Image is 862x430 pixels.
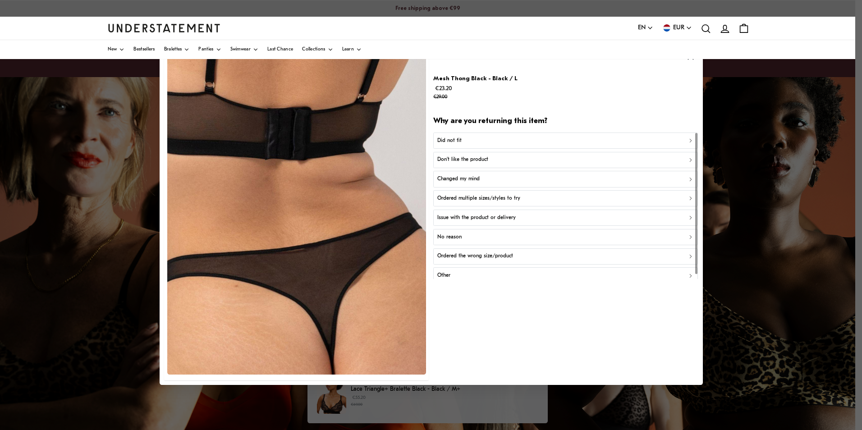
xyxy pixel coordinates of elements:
[302,40,333,59] a: Collections
[437,136,462,145] p: Did not fit
[673,23,684,33] span: EUR
[198,47,213,52] span: Panties
[437,194,520,203] p: Ordered multiple sizes/styles to try
[230,40,258,59] a: Swimwear
[433,116,698,127] h2: Why are you returning this item?
[638,23,646,33] span: EN
[433,248,698,265] button: Ordered the wrong size/product
[267,40,293,59] a: Last Chance
[267,47,293,52] span: Last Chance
[433,95,447,100] strike: €29.00
[342,40,362,59] a: Learn
[437,233,462,242] p: No reason
[108,40,125,59] a: New
[433,210,698,226] button: Issue with the product or delivery
[638,23,653,33] button: EN
[164,40,190,59] a: Bralettes
[108,24,220,32] a: Understatement Homepage
[437,271,450,280] p: Other
[198,40,221,59] a: Panties
[433,74,518,83] p: Mesh Thong Black - Black / L
[437,214,516,222] p: Issue with the product or delivery
[433,229,698,245] button: No reason
[433,267,698,284] button: Other
[437,156,488,164] p: Don't like the product
[433,190,698,206] button: Ordered multiple sizes/styles to try
[433,133,698,149] button: Did not fit
[164,47,182,52] span: Bralettes
[167,53,426,375] img: mesh-thong-black-1.jpg
[302,47,325,52] span: Collections
[437,252,513,261] p: Ordered the wrong size/product
[433,84,518,102] p: €23.20
[133,40,155,59] a: Bestsellers
[662,23,692,33] button: EUR
[230,47,251,52] span: Swimwear
[342,47,354,52] span: Learn
[108,47,117,52] span: New
[433,171,698,187] button: Changed my mind
[133,47,155,52] span: Bestsellers
[437,175,480,183] p: Changed my mind
[433,151,698,168] button: Don't like the product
